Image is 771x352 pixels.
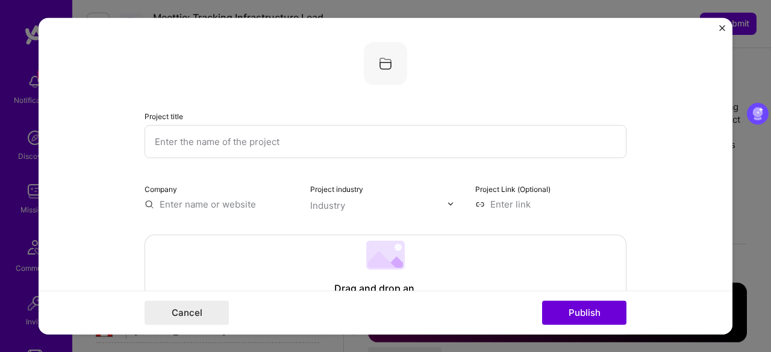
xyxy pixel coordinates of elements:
div: Industry [310,199,345,211]
label: Project Link (Optional) [475,184,551,193]
label: Company [145,184,177,193]
button: Close [719,25,725,37]
img: Company logo [364,42,407,85]
div: Drag and drop an image or [334,282,437,308]
button: Cancel [145,301,229,325]
button: Publish [542,301,626,325]
img: drop icon [447,200,454,208]
label: Project industry [310,184,363,193]
div: Drag and drop an image or Upload fileWe recommend uploading at least 4 images.1600x1200px or high... [145,234,626,342]
input: Enter link [475,197,626,210]
input: Enter name or website [145,197,296,210]
input: Enter the name of the project [145,125,626,158]
label: Project title [145,111,183,120]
